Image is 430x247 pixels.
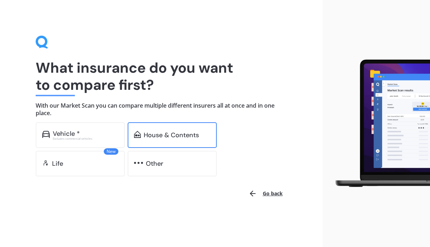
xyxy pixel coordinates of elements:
h4: With our Market Scan you can compare multiple different insurers all at once and in one place. [36,102,287,117]
div: Vehicle * [53,130,80,137]
button: Go back [244,185,287,202]
img: home-and-contents.b802091223b8502ef2dd.svg [134,131,141,138]
h1: What insurance do you want to compare first? [36,59,287,93]
div: Excludes commercial vehicles [53,137,118,140]
div: Life [52,160,63,167]
div: House & Contents [144,132,199,139]
img: other.81dba5aafe580aa69f38.svg [134,159,143,166]
img: car.f15378c7a67c060ca3f3.svg [42,131,50,138]
span: New [104,148,118,155]
img: life.f720d6a2d7cdcd3ad642.svg [42,159,49,166]
div: Other [146,160,163,167]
